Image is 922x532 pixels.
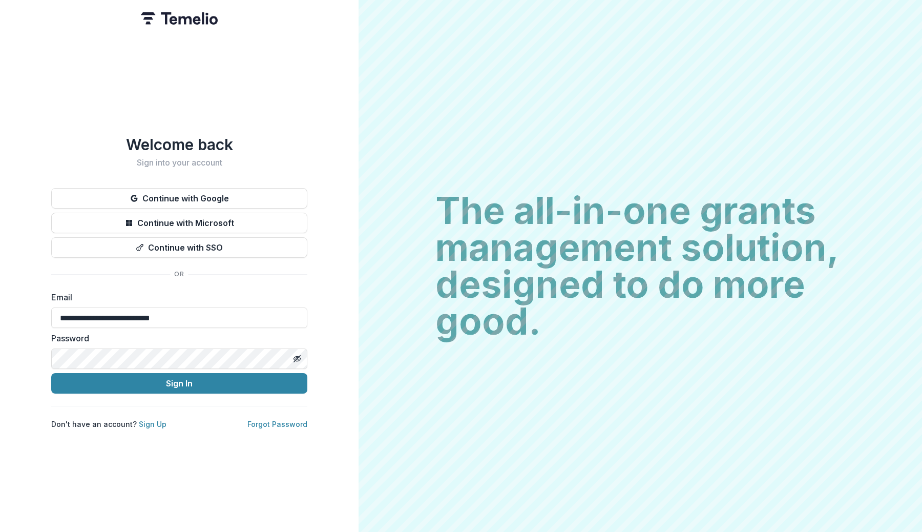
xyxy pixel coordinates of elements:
h2: Sign into your account [51,158,307,168]
button: Continue with SSO [51,237,307,258]
button: Continue with Google [51,188,307,209]
img: Temelio [141,12,218,25]
button: Toggle password visibility [289,351,305,367]
button: Sign In [51,373,307,394]
label: Password [51,332,301,344]
h1: Welcome back [51,135,307,154]
a: Forgot Password [247,420,307,428]
button: Continue with Microsoft [51,213,307,233]
label: Email [51,291,301,303]
p: Don't have an account? [51,419,166,429]
a: Sign Up [139,420,166,428]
